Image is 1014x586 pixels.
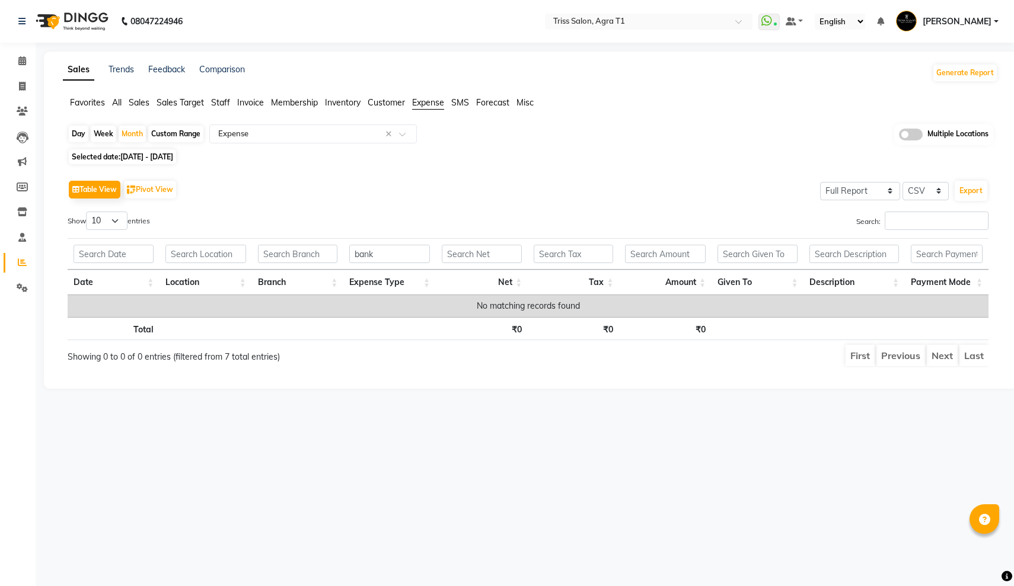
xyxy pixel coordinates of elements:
[258,245,337,263] input: Search Branch
[68,270,160,295] th: Date: activate to sort column ascending
[955,181,987,201] button: Export
[160,270,252,295] th: Location: activate to sort column ascending
[349,245,430,263] input: Search Expense Type
[127,185,136,194] img: pivot.png
[211,97,230,108] span: Staff
[129,97,149,108] span: Sales
[368,97,405,108] span: Customer
[91,126,116,142] div: Week
[343,270,436,295] th: Expense Type: activate to sort column ascending
[69,126,88,142] div: Day
[803,270,905,295] th: Description: activate to sort column ascending
[933,65,997,81] button: Generate Report
[165,245,246,263] input: Search Location
[70,97,105,108] span: Favorites
[619,317,711,340] th: ₹0
[130,5,183,38] b: 08047224946
[451,97,469,108] span: SMS
[68,317,160,340] th: Total
[199,64,245,75] a: Comparison
[856,212,989,230] label: Search:
[885,212,989,230] input: Search:
[69,181,120,198] button: Table View
[442,245,522,263] input: Search Net
[325,97,361,108] span: Inventory
[964,539,1002,574] iframe: chat widget
[896,11,917,31] img: Rohit Maheshwari
[619,270,711,295] th: Amount: activate to sort column ascending
[534,245,613,263] input: Search Tax
[68,212,150,230] label: Show entries
[120,152,173,161] span: [DATE] - [DATE]
[119,126,146,142] div: Month
[911,245,983,263] input: Search Payment Mode
[271,97,318,108] span: Membership
[237,97,264,108] span: Invoice
[625,245,705,263] input: Search Amount
[528,270,619,295] th: Tax: activate to sort column ascending
[69,149,176,164] span: Selected date:
[148,126,203,142] div: Custom Range
[68,344,441,363] div: Showing 0 to 0 of 0 entries (filtered from 7 total entries)
[74,245,154,263] input: Search Date
[516,97,534,108] span: Misc
[436,270,528,295] th: Net: activate to sort column ascending
[112,97,122,108] span: All
[718,245,798,263] input: Search Given To
[476,97,509,108] span: Forecast
[436,317,528,340] th: ₹0
[412,97,444,108] span: Expense
[927,129,989,140] span: Multiple Locations
[124,181,176,198] button: Pivot View
[252,270,343,295] th: Branch: activate to sort column ascending
[63,59,94,81] a: Sales
[809,245,899,263] input: Search Description
[86,212,127,230] select: Showentries
[30,5,111,38] img: logo
[157,97,204,108] span: Sales Target
[109,64,134,75] a: Trends
[148,64,185,75] a: Feedback
[923,15,991,28] span: [PERSON_NAME]
[385,128,396,140] span: Clear all
[68,295,989,317] td: No matching records found
[528,317,619,340] th: ₹0
[712,270,804,295] th: Given To: activate to sort column ascending
[905,270,989,295] th: Payment Mode: activate to sort column ascending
